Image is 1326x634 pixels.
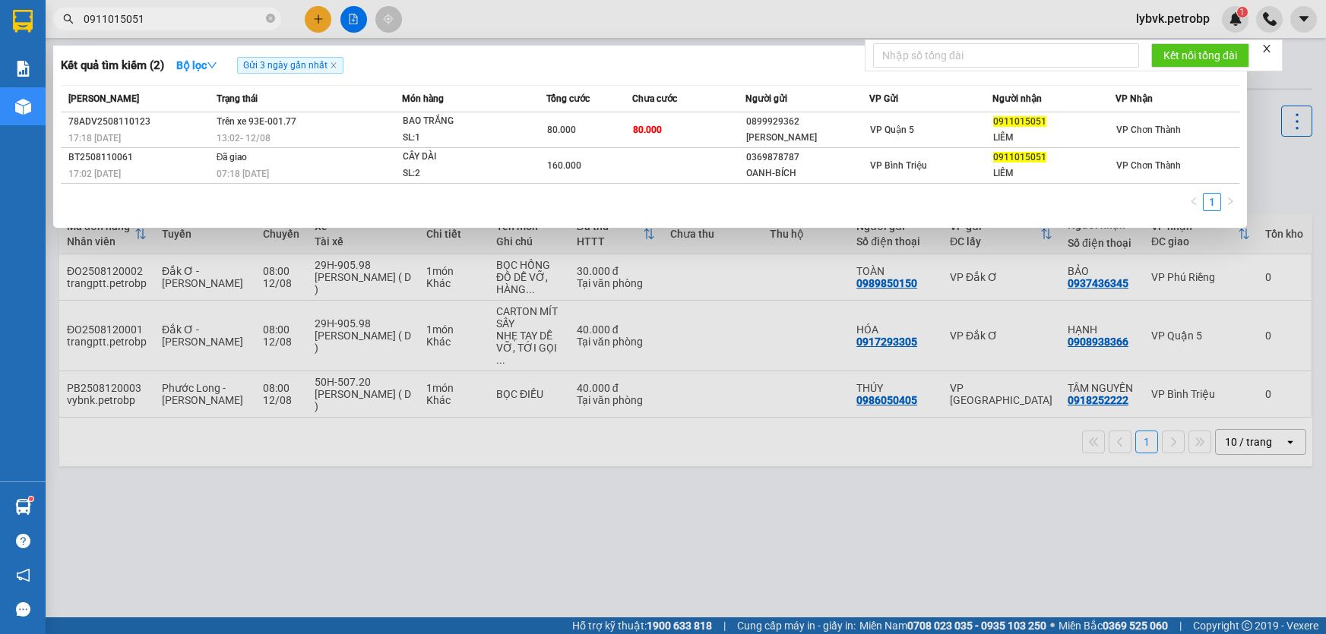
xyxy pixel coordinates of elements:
[15,99,31,115] img: warehouse-icon
[546,93,590,104] span: Tổng cước
[745,93,787,104] span: Người gửi
[266,12,275,27] span: close-circle
[1221,193,1239,211] button: right
[869,93,898,104] span: VP Gửi
[403,113,517,130] div: BAO TRẮNG
[873,43,1139,68] input: Nhập số tổng đài
[164,53,229,77] button: Bộ lọcdown
[1204,194,1220,210] a: 1
[63,14,74,24] span: search
[16,534,30,548] span: question-circle
[993,166,1115,181] div: LIÊM
[16,568,30,582] span: notification
[403,166,517,182] div: SL: 2
[68,133,121,144] span: 17:18 [DATE]
[547,125,576,135] span: 80.000
[1185,193,1203,211] li: Previous Page
[1203,193,1221,211] li: 1
[1116,125,1181,135] span: VP Chơn Thành
[746,114,868,130] div: 0899929362
[176,59,217,71] strong: Bộ lọc
[330,62,337,69] span: close
[15,61,31,77] img: solution-icon
[547,160,581,171] span: 160.000
[29,497,33,501] sup: 1
[1116,160,1181,171] span: VP Chơn Thành
[633,125,662,135] span: 80.000
[237,57,343,74] span: Gửi 3 ngày gần nhất
[68,150,212,166] div: BT2508110061
[993,130,1115,146] div: LIÊM
[207,60,217,71] span: down
[1116,93,1153,104] span: VP Nhận
[61,58,164,74] h3: Kết quả tìm kiếm ( 2 )
[746,150,868,166] div: 0369878787
[266,14,275,23] span: close-circle
[870,125,914,135] span: VP Quận 5
[746,130,868,146] div: [PERSON_NAME]
[1226,197,1235,206] span: right
[15,499,31,515] img: warehouse-icon
[403,130,517,147] div: SL: 1
[16,602,30,617] span: message
[1185,193,1203,211] button: left
[1163,47,1237,64] span: Kết nối tổng đài
[746,166,868,181] div: OANH-BÍCH
[993,152,1046,162] span: 0911015051
[870,160,927,171] span: VP Bình Triệu
[1261,43,1272,54] span: close
[68,169,121,179] span: 17:02 [DATE]
[403,149,517,166] div: CÂY DÀI
[68,114,212,130] div: 78ADV2508110123
[217,93,258,104] span: Trạng thái
[1151,43,1249,68] button: Kết nối tổng đài
[84,11,263,27] input: Tìm tên, số ĐT hoặc mã đơn
[68,93,139,104] span: [PERSON_NAME]
[992,93,1042,104] span: Người nhận
[217,116,296,127] span: Trên xe 93E-001.77
[632,93,677,104] span: Chưa cước
[1221,193,1239,211] li: Next Page
[13,10,33,33] img: logo-vxr
[217,133,271,144] span: 13:02 - 12/08
[993,116,1046,127] span: 0911015051
[1189,197,1198,206] span: left
[217,169,269,179] span: 07:18 [DATE]
[217,152,248,162] span: Đã giao
[402,93,444,104] span: Món hàng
